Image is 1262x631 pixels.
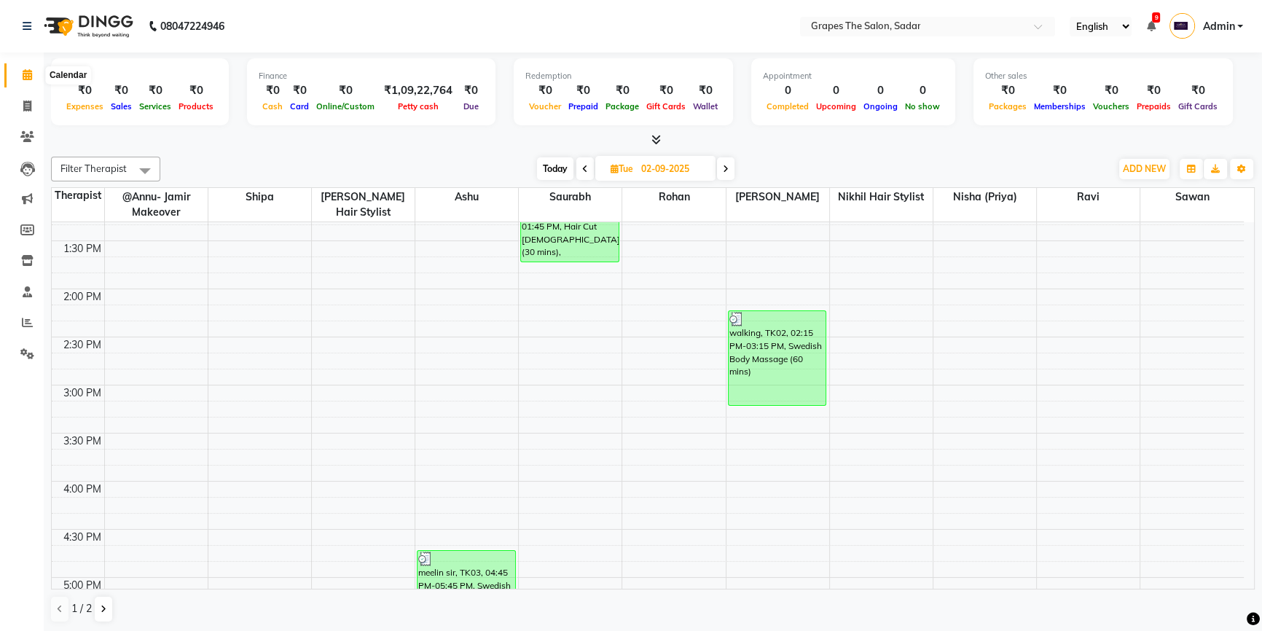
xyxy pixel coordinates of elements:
div: Other sales [985,70,1221,82]
span: Packages [985,101,1030,111]
span: ravi [1037,188,1140,206]
div: 0 [763,82,812,99]
span: Due [460,101,482,111]
span: [PERSON_NAME] [726,188,829,206]
span: Tue [607,163,637,174]
div: 0 [812,82,860,99]
span: No show [901,101,944,111]
div: ₹0 [1030,82,1089,99]
div: ₹0 [107,82,136,99]
span: Petty cash [394,101,442,111]
span: Gift Cards [643,101,689,111]
div: ₹0 [313,82,378,99]
span: Card [286,101,313,111]
span: saurabh [519,188,622,206]
div: Finance [259,70,484,82]
a: 9 [1146,20,1155,33]
span: Memberships [1030,101,1089,111]
span: Vouchers [1089,101,1133,111]
span: Prepaids [1133,101,1175,111]
span: 9 [1152,12,1160,23]
div: 3:00 PM [60,385,104,401]
span: [PERSON_NAME] hair stylist [312,188,415,222]
div: ₹0 [689,82,721,99]
div: ₹0 [259,82,286,99]
div: ₹0 [286,82,313,99]
span: Prepaid [565,101,602,111]
span: ashu [415,188,518,206]
div: ₹0 [1175,82,1221,99]
span: Expenses [63,101,107,111]
div: 5:00 PM [60,578,104,593]
span: Cash [259,101,286,111]
div: ₹1,09,22,764 [378,82,458,99]
button: ADD NEW [1119,159,1169,179]
span: Sales [107,101,136,111]
span: nisha (priya) [933,188,1036,206]
span: Package [602,101,643,111]
div: ₹0 [1133,82,1175,99]
span: Gift Cards [1175,101,1221,111]
img: logo [37,6,137,47]
div: 3:30 PM [60,434,104,449]
span: Voucher [525,101,565,111]
span: Products [175,101,217,111]
span: sawan [1140,188,1244,206]
div: 1:30 PM [60,241,104,256]
div: 2:00 PM [60,289,104,305]
div: ₹0 [63,82,107,99]
div: Appointment [763,70,944,82]
span: Services [136,101,175,111]
span: shipa [208,188,311,206]
span: Completed [763,101,812,111]
div: ₹0 [136,82,175,99]
div: vinay, TK01, 01:00 PM-01:45 PM, Hair Cut [DEMOGRAPHIC_DATA] (30 mins),[PERSON_NAME] Styling (15 m... [521,192,619,262]
img: Admin [1169,13,1195,39]
div: 4:30 PM [60,530,104,545]
div: Calendar [46,67,90,85]
div: 4:00 PM [60,482,104,497]
div: walking, TK02, 02:15 PM-03:15 PM, Swedish Body Massage (60 mins) [729,311,826,405]
b: 08047224946 [160,6,224,47]
div: Total [63,70,217,82]
div: Therapist [52,188,104,203]
div: ₹0 [525,82,565,99]
span: Nikhil Hair stylist [830,188,933,206]
span: @Annu- jamir makeover [105,188,208,222]
span: 1 / 2 [71,601,92,616]
div: Redemption [525,70,721,82]
div: ₹0 [1089,82,1133,99]
span: Online/Custom [313,101,378,111]
div: ₹0 [458,82,484,99]
span: rohan [622,188,725,206]
span: Admin [1202,19,1234,34]
div: ₹0 [643,82,689,99]
div: ₹0 [602,82,643,99]
div: 0 [860,82,901,99]
div: 2:30 PM [60,337,104,353]
span: Today [537,157,573,180]
input: 2025-09-02 [637,158,710,180]
span: ADD NEW [1123,163,1166,174]
span: Filter Therapist [60,162,127,174]
span: Wallet [689,101,721,111]
div: ₹0 [985,82,1030,99]
div: ₹0 [565,82,602,99]
div: 0 [901,82,944,99]
span: Upcoming [812,101,860,111]
div: ₹0 [175,82,217,99]
span: Ongoing [860,101,901,111]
